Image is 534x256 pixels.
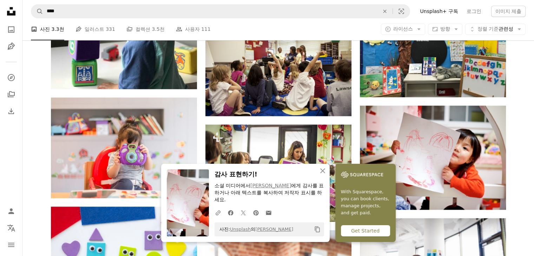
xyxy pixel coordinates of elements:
button: 언어 [4,221,18,235]
button: 방향 [428,24,462,35]
a: [PERSON_NAME] [250,183,291,188]
a: Unsplash [230,227,251,232]
span: 라이선스 [393,26,413,32]
a: 이메일로 공유에 공유 [262,206,275,220]
a: Twitter에 공유 [237,206,250,220]
a: 일러스트 [4,39,18,53]
a: 컬렉션 3.5천 [126,18,165,41]
p: 소셜 미디어에서 에게 감사를 표하거나 아래 텍스트를 복사하여 저작자 표시를 하세요. [215,182,324,203]
a: 보라색과 녹색 카메라 장난감을 들고 소녀 [51,144,197,151]
a: 사진 [4,22,18,36]
button: 삭제 [377,5,393,18]
h3: 감사 표현하기! [215,169,324,180]
a: [PERSON_NAME] [255,227,293,232]
a: Facebook에 공유 [224,206,237,220]
a: Pinterest에 공유 [250,206,262,220]
a: 로그인 [462,6,486,17]
a: 다운로드 내역 [4,104,18,118]
button: 라이선스 [381,24,425,35]
button: 메뉴 [4,238,18,252]
button: 정렬 기준관련성 [465,24,526,35]
img: 그림을 들고 종이를 들고 있는 소녀 [360,106,506,210]
button: 클립보드에 복사하기 [311,223,323,235]
span: 111 [201,26,211,33]
span: 방향 [440,26,450,32]
a: 흰색 나무 선반에 모듬 된 동물 봉제 장난감 [360,39,506,46]
img: 보라색과 녹색 카메라 장난감을 들고 소녀 [51,97,197,198]
span: 정렬 기준 [477,26,499,32]
button: 시각적 검색 [393,5,410,18]
a: 블루 카펫에 앉아있는 사람들 [205,64,351,70]
span: With Squarespace, you can book clients, manage projects, and get paid. [341,188,390,216]
img: file-1747939142011-51e5cc87e3c9 [341,169,383,180]
a: 사용자 111 [176,18,211,41]
a: With Squarespace, you can book clients, manage projects, and get paid.Get Started [335,164,396,242]
a: 홈 — Unsplash [4,4,18,20]
span: 3.5천 [152,26,164,33]
div: Get Started [341,225,390,236]
a: 로그인 / 가입 [4,204,18,218]
a: 컬렉션 [4,87,18,101]
img: 약간의 도움이 필요하십니까? 음악 학교에 다니는 아이들. [205,124,351,222]
span: 사진: 의 [216,224,294,235]
a: Unsplash+ 구독 [416,6,462,17]
form: 사이트 전체에서 이미지 찾기 [31,4,410,18]
a: 일러스트 331 [75,18,115,41]
a: 그림을 들고 종이를 들고 있는 소녀 [360,154,506,161]
span: 331 [106,26,115,33]
img: 블루 카펫에 앉아있는 사람들 [205,19,351,116]
button: 이미지 제출 [491,6,526,17]
span: 관련성 [477,26,513,33]
button: Unsplash 검색 [31,5,43,18]
a: 탐색 [4,70,18,85]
